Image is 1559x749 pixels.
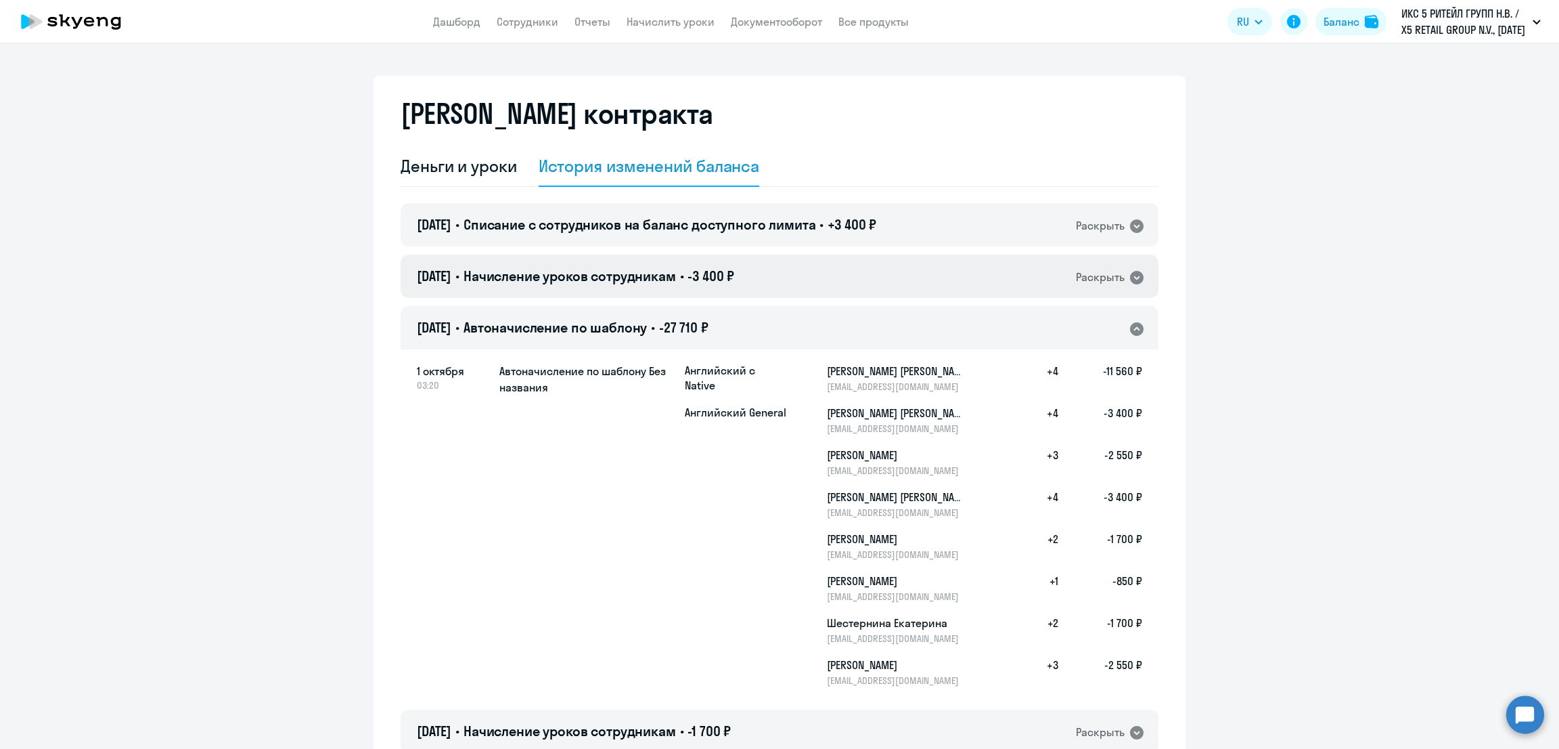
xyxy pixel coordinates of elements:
a: Отчеты [574,15,610,28]
h5: -2 550 ₽ [1058,447,1142,477]
span: -27 710 ₽ [659,319,708,336]
h5: -1 700 ₽ [1058,531,1142,561]
h5: [PERSON_NAME] [827,447,966,463]
span: -3 400 ₽ [687,267,734,284]
a: Документооборот [731,15,822,28]
p: [EMAIL_ADDRESS][DOMAIN_NAME] [827,507,966,519]
h2: [PERSON_NAME] контракта [401,98,713,130]
span: • [651,319,655,336]
h5: +4 [1015,405,1058,435]
div: Раскрыть [1076,724,1125,741]
div: Баланс [1324,14,1359,30]
h5: [PERSON_NAME] [827,657,966,673]
a: Все продукты [838,15,909,28]
button: RU [1227,8,1272,35]
p: Английский с Native [685,363,786,393]
a: Дашборд [433,15,480,28]
h5: [PERSON_NAME] [827,573,966,589]
h5: [PERSON_NAME] [827,531,966,547]
h5: -1 700 ₽ [1058,615,1142,645]
span: +3 400 ₽ [828,216,876,233]
p: [EMAIL_ADDRESS][DOMAIN_NAME] [827,591,966,603]
img: balance [1365,15,1378,28]
button: ИКС 5 РИТЕЙЛ ГРУПП Н.В. / X5 RETAIL GROUP N.V., [DATE] ПОСТОПЛАТА 178363 [1395,5,1547,38]
span: [DATE] [417,723,451,740]
p: [EMAIL_ADDRESS][DOMAIN_NAME] [827,465,966,477]
div: Деньги и уроки [401,155,517,177]
div: Раскрыть [1076,269,1125,286]
p: [EMAIL_ADDRESS][DOMAIN_NAME] [827,549,966,561]
span: Начисление уроков сотрудникам [464,267,676,284]
span: • [455,216,459,233]
div: История изменений баланса [539,155,760,177]
p: Английский General [685,405,786,420]
span: • [819,216,823,233]
p: [EMAIL_ADDRESS][DOMAIN_NAME] [827,633,966,645]
button: Балансbalance [1315,8,1386,35]
h5: [PERSON_NAME] [PERSON_NAME] [827,405,966,421]
h5: +4 [1015,489,1058,519]
span: 03:20 [417,379,489,391]
span: 1 октября [417,363,489,379]
span: • [455,267,459,284]
span: [DATE] [417,216,451,233]
span: • [680,267,684,284]
h5: +4 [1015,363,1058,393]
span: Начисление уроков сотрудникам [464,723,676,740]
h5: Шестернина Екатерина [827,615,966,631]
h5: +3 [1015,657,1058,687]
span: • [680,723,684,740]
span: RU [1237,14,1249,30]
div: Раскрыть [1076,217,1125,234]
p: [EMAIL_ADDRESS][DOMAIN_NAME] [827,675,966,687]
span: Автоначисление по шаблону [464,319,647,336]
h5: -3 400 ₽ [1058,489,1142,519]
h5: [PERSON_NAME] [PERSON_NAME] [827,363,966,379]
p: ИКС 5 РИТЕЙЛ ГРУПП Н.В. / X5 RETAIL GROUP N.V., [DATE] ПОСТОПЛАТА 178363 [1401,5,1527,38]
h5: +2 [1015,615,1058,645]
p: [EMAIL_ADDRESS][DOMAIN_NAME] [827,423,966,435]
h5: +3 [1015,447,1058,477]
a: Сотрудники [497,15,558,28]
h5: -2 550 ₽ [1058,657,1142,687]
span: [DATE] [417,319,451,336]
span: • [455,319,459,336]
p: [EMAIL_ADDRESS][DOMAIN_NAME] [827,381,966,393]
h5: [PERSON_NAME] [PERSON_NAME] [827,489,966,505]
h5: +2 [1015,531,1058,561]
span: • [455,723,459,740]
a: Начислить уроки [627,15,715,28]
h5: Автоначисление по шаблону Без названия [499,363,674,395]
span: Списание с сотрудников на баланс доступного лимита [464,216,816,233]
h5: +1 [1015,573,1058,603]
span: [DATE] [417,267,451,284]
h5: -11 560 ₽ [1058,363,1142,393]
h5: -850 ₽ [1058,573,1142,603]
h5: -3 400 ₽ [1058,405,1142,435]
span: -1 700 ₽ [687,723,731,740]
